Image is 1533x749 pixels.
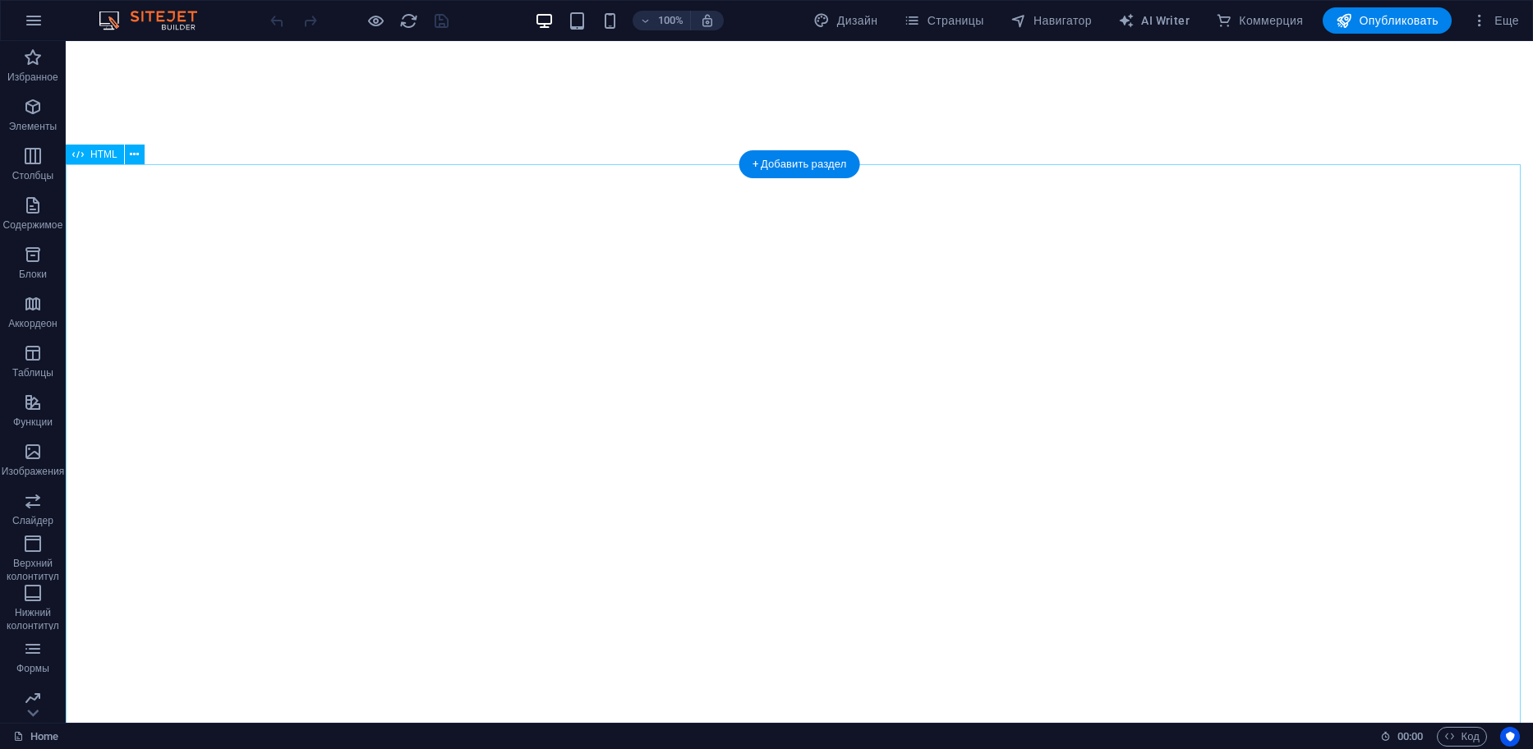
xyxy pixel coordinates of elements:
span: : [1409,730,1411,742]
div: + Добавить раздел [739,150,860,178]
div: Дизайн (Ctrl+Alt+Y) [807,7,884,34]
p: Столбцы [12,169,54,182]
p: Содержимое [3,218,63,232]
button: Нажмите здесь, чтобы выйти из режима предварительного просмотра и продолжить редактирование [366,11,385,30]
p: Функции [13,416,53,429]
span: AI Writer [1118,12,1190,29]
p: Таблицы [12,366,53,379]
p: Аккордеон [8,317,58,330]
span: HTML [90,149,117,159]
img: Editor Logo [94,11,218,30]
button: Usercentrics [1500,727,1520,747]
h6: Время сеанса [1380,727,1424,747]
a: Щелкните для отмены выбора. Дважды щелкните, чтобы открыть Страницы [13,727,58,747]
p: Изображения [2,465,65,478]
button: Страницы [897,7,990,34]
button: Опубликовать [1323,7,1452,34]
button: Навигатор [1004,7,1098,34]
span: Еще [1471,12,1519,29]
button: AI Writer [1112,7,1196,34]
button: Код [1437,727,1487,747]
button: Коммерция [1209,7,1310,34]
span: Навигатор [1010,12,1092,29]
i: При изменении размера уровень масштабирования подстраивается автоматически в соответствии с выбра... [700,13,715,28]
p: Формы [16,662,49,675]
span: Опубликовать [1336,12,1439,29]
span: Код [1444,727,1480,747]
button: Еще [1465,7,1526,34]
h6: 100% [657,11,684,30]
button: reload [398,11,418,30]
i: Перезагрузить страницу [399,11,418,30]
span: Страницы [904,12,983,29]
p: Слайдер [12,514,53,527]
span: Дизайн [813,12,877,29]
p: Блоки [19,268,47,281]
span: 00 00 [1397,727,1423,747]
p: Элементы [9,120,57,133]
span: Коммерция [1216,12,1303,29]
button: Дизайн [807,7,884,34]
button: 100% [633,11,691,30]
p: Избранное [7,71,58,84]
